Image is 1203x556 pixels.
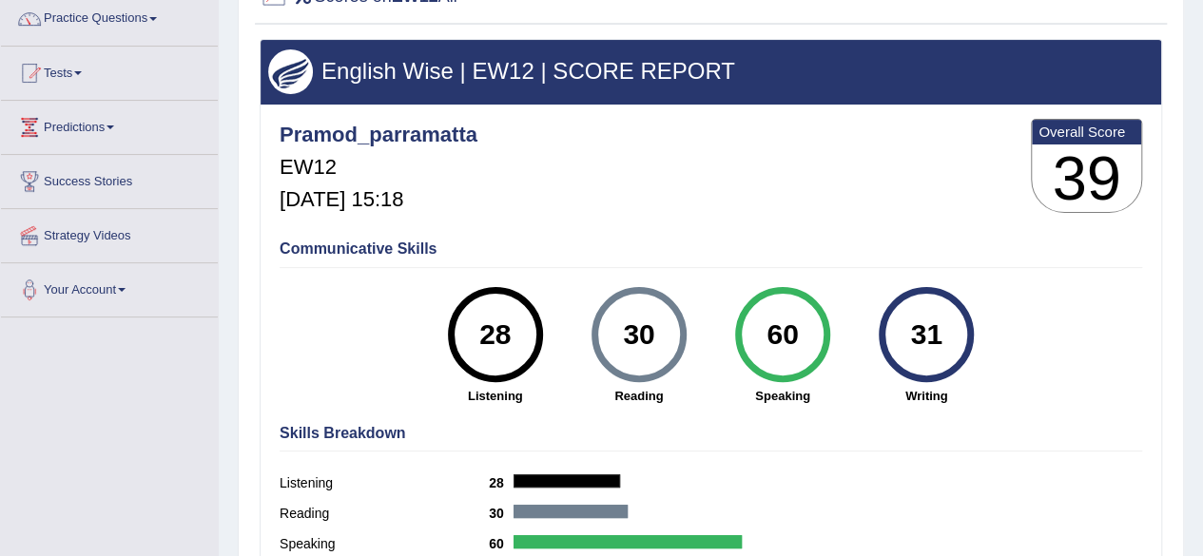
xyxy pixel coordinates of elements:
b: 28 [489,475,514,490]
strong: Listening [433,387,557,405]
h5: EW12 [280,156,477,179]
h4: Communicative Skills [280,240,1142,258]
b: 30 [489,506,514,521]
img: wings.png [268,49,313,94]
b: 60 [489,536,514,551]
a: Tests [1,47,218,94]
a: Your Account [1,263,218,311]
div: 60 [747,295,817,374]
b: Overall Score [1038,124,1135,140]
div: 30 [604,295,673,374]
div: 31 [892,295,961,374]
a: Strategy Videos [1,209,218,257]
h5: [DATE] 15:18 [280,188,477,211]
label: Listening [280,473,489,493]
h4: Skills Breakdown [280,425,1142,442]
div: 28 [460,295,530,374]
a: Success Stories [1,155,218,202]
h4: Pramod_parramatta [280,124,477,146]
label: Reading [280,504,489,524]
label: Speaking [280,534,489,554]
h3: 39 [1032,144,1141,213]
strong: Reading [576,387,701,405]
a: Predictions [1,101,218,148]
strong: Writing [864,387,989,405]
strong: Speaking [720,387,844,405]
h3: English Wise | EW12 | SCORE REPORT [268,59,1154,84]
